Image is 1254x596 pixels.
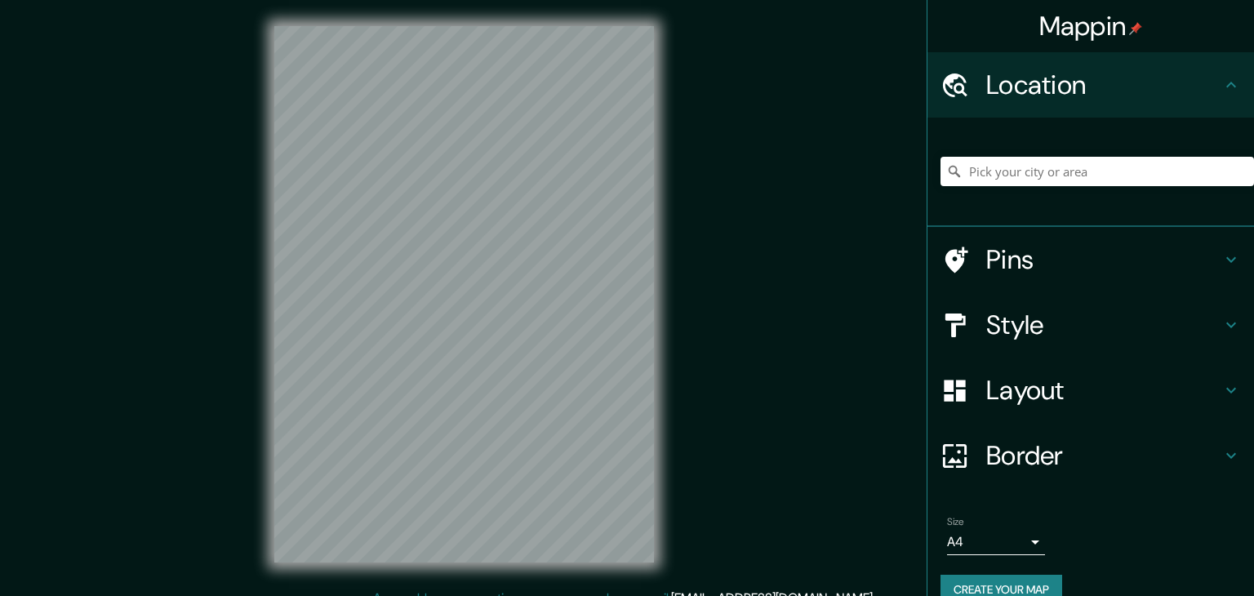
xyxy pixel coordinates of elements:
[927,358,1254,423] div: Layout
[940,157,1254,186] input: Pick your city or area
[947,529,1045,555] div: A4
[274,26,654,563] canvas: Map
[927,52,1254,118] div: Location
[1129,22,1142,35] img: pin-icon.png
[927,292,1254,358] div: Style
[986,374,1221,407] h4: Layout
[986,69,1221,101] h4: Location
[1109,532,1236,578] iframe: Help widget launcher
[986,439,1221,472] h4: Border
[927,227,1254,292] div: Pins
[986,309,1221,341] h4: Style
[927,423,1254,488] div: Border
[986,243,1221,276] h4: Pins
[1039,10,1143,42] h4: Mappin
[947,515,964,529] label: Size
